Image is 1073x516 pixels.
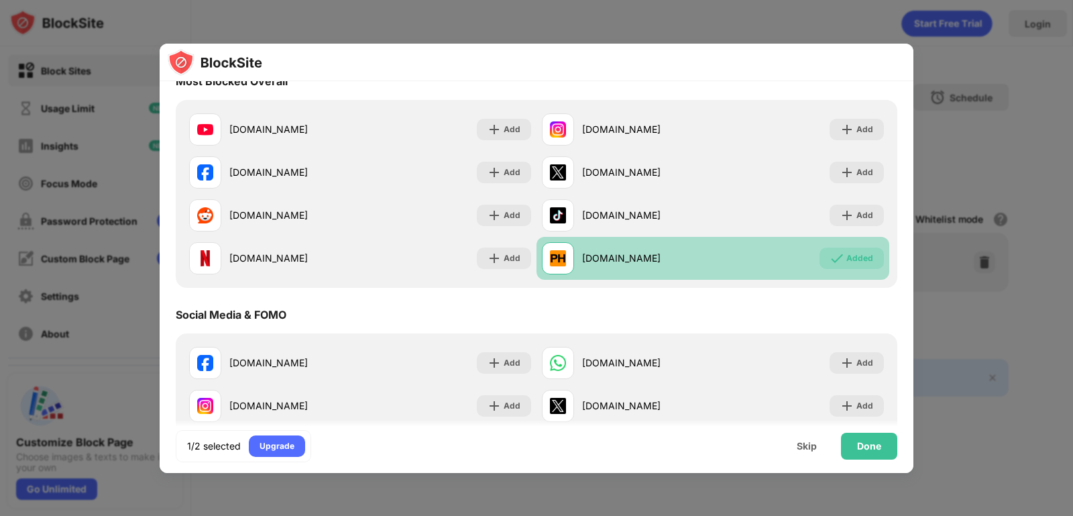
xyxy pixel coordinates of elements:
img: favicons [550,164,566,180]
div: [DOMAIN_NAME] [229,356,360,370]
img: favicons [197,355,213,371]
div: Skip [797,441,817,452]
div: 1/2 selected [187,440,241,453]
div: Add [504,123,520,136]
div: Most Blocked Overall [176,74,288,88]
div: Add [504,356,520,370]
img: favicons [550,121,566,138]
div: Add [856,209,873,222]
img: favicons [550,250,566,266]
div: Add [504,166,520,179]
div: Add [856,166,873,179]
div: Add [504,252,520,265]
div: [DOMAIN_NAME] [229,165,360,179]
div: [DOMAIN_NAME] [229,251,360,265]
img: favicons [197,121,213,138]
img: favicons [550,207,566,223]
div: Add [856,399,873,413]
img: favicons [197,398,213,414]
div: [DOMAIN_NAME] [582,399,713,413]
div: [DOMAIN_NAME] [582,165,713,179]
img: favicons [197,164,213,180]
div: Add [504,209,520,222]
div: [DOMAIN_NAME] [582,208,713,222]
img: favicons [550,355,566,371]
img: logo-blocksite.svg [168,49,262,76]
img: favicons [197,207,213,223]
div: [DOMAIN_NAME] [229,122,360,136]
img: favicons [197,250,213,266]
div: Added [846,252,873,265]
div: [DOMAIN_NAME] [582,251,713,265]
div: Add [504,399,520,413]
div: [DOMAIN_NAME] [582,356,713,370]
div: [DOMAIN_NAME] [582,122,713,136]
div: [DOMAIN_NAME] [229,208,360,222]
div: Add [856,123,873,136]
div: Done [857,441,881,452]
div: [DOMAIN_NAME] [229,399,360,413]
div: Add [856,356,873,370]
div: Upgrade [260,440,294,453]
div: Social Media & FOMO [176,308,286,321]
img: favicons [550,398,566,414]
